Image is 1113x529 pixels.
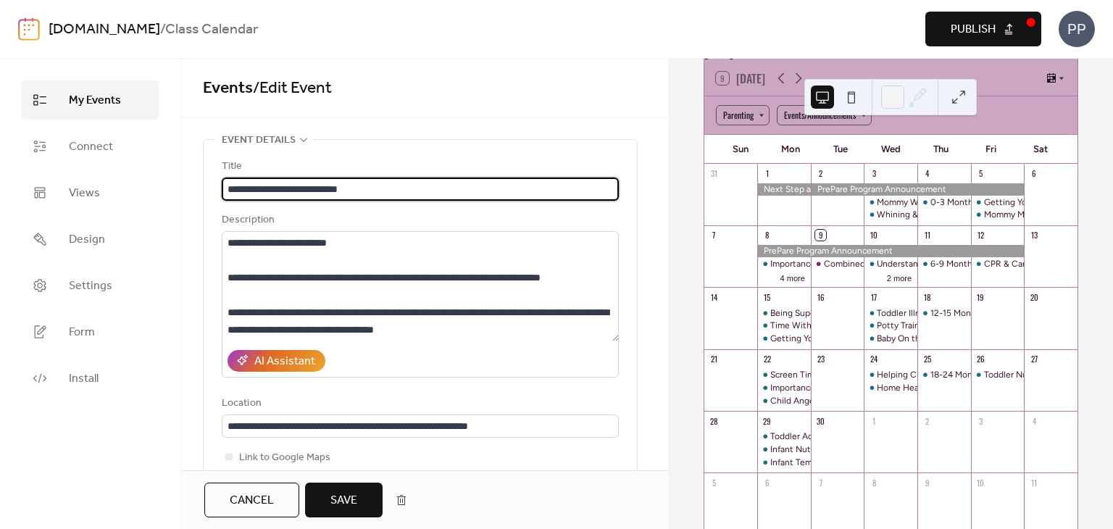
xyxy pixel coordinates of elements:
[165,16,258,43] b: Class Calendar
[770,307,1019,320] div: Being Super Mom & Credit Scores: the Good, the Bad, the Ugly
[811,183,1025,196] div: PrePare Program Announcement
[971,209,1025,221] div: Mommy Milestones & Creating Kindness
[22,220,159,259] a: Design
[204,483,299,517] button: Cancel
[930,307,1085,320] div: 12-15 Month & 15-18 Month Milestones
[762,415,772,426] div: 29
[868,230,879,241] div: 10
[766,135,816,164] div: Mon
[69,92,121,109] span: My Events
[69,324,95,341] span: Form
[864,333,917,345] div: Baby On the Move & Staying Out of Debt
[930,196,1105,209] div: 0-3 Month & 3-6 Month Infant Expectations
[49,16,160,43] a: [DOMAIN_NAME]
[770,333,964,345] div: Getting Your Child to Eat & Creating Confidence
[69,278,112,295] span: Settings
[716,135,766,164] div: Sun
[877,209,957,221] div: Whining & Tantrums
[864,369,917,381] div: Helping Children Process Change & Siblings
[868,354,879,365] div: 24
[1028,354,1039,365] div: 27
[815,477,826,488] div: 7
[975,415,986,426] div: 3
[925,12,1041,46] button: Publish
[770,443,886,456] div: Infant Nutrition & Budget 101
[1028,168,1039,179] div: 6
[222,395,616,412] div: Location
[824,258,1000,270] div: Combined Prenatal Series – Labor & Delivery
[816,135,866,164] div: Tue
[877,307,1021,320] div: Toddler Illness & Toddler Oral Health
[762,291,772,302] div: 15
[917,369,971,381] div: 18-24 Month & 24-36 Month Milestones
[709,477,720,488] div: 5
[971,196,1025,209] div: Getting Your Baby to Sleep & Crying
[253,72,332,104] span: / Edit Event
[770,457,932,469] div: Infant Temperament & Creating Courage
[239,449,330,467] span: Link to Google Maps
[975,354,986,365] div: 26
[1028,477,1039,488] div: 11
[69,370,99,388] span: Install
[922,354,933,365] div: 25
[770,395,899,407] div: Child Anger & Creating Honesty
[815,291,826,302] div: 16
[922,230,933,241] div: 11
[864,258,917,270] div: Understanding Your Infant & Infant Accidents
[22,173,159,212] a: Views
[160,16,165,43] b: /
[930,258,1108,270] div: 6-9 Month & 9-12 Month Infant Expectations
[864,382,917,394] div: Home Health & Anger Management
[757,258,811,270] div: Importance of Words & Credit Cards: Friend or Foe?
[757,333,811,345] div: Getting Your Child to Eat & Creating Confidence
[868,291,879,302] div: 17
[770,430,935,443] div: Toddler Accidents & Your Financial Future
[975,230,986,241] div: 12
[757,443,811,456] div: Infant Nutrition & Budget 101
[881,271,917,283] button: 2 more
[69,231,105,249] span: Design
[877,258,1056,270] div: Understanding Your Infant & Infant Accidents
[230,492,274,509] span: Cancel
[18,17,40,41] img: logo
[877,369,1052,381] div: Helping Children Process Change & Siblings
[22,266,159,305] a: Settings
[757,382,811,394] div: Importance of Bonding & Infant Expectations
[709,168,720,179] div: 31
[864,209,917,221] div: Whining & Tantrums
[757,320,811,332] div: Time With Toddler & Words Matter: Silent Words
[975,168,986,179] div: 5
[815,168,826,179] div: 2
[762,354,772,365] div: 22
[254,353,315,370] div: AI Assistant
[868,168,879,179] div: 3
[222,212,616,229] div: Description
[922,477,933,488] div: 9
[951,21,996,38] span: Publish
[971,258,1025,270] div: CPR & Car Seat Safety
[22,359,159,398] a: Install
[709,291,720,302] div: 14
[770,369,920,381] div: Screen Time and You & Toddler Safety
[916,135,966,164] div: Thu
[811,258,864,270] div: Combined Prenatal Series – Labor & Delivery
[757,245,1024,257] div: PrePare Program Announcement
[864,307,917,320] div: Toddler Illness & Toddler Oral Health
[22,312,159,351] a: Form
[770,258,976,270] div: Importance of Words & Credit Cards: Friend or Foe?
[1028,415,1039,426] div: 4
[917,307,971,320] div: 12-15 Month & 15-18 Month Milestones
[971,369,1025,381] div: Toddler Nutrition & Toddler Play
[984,369,1110,381] div: Toddler Nutrition & Toddler Play
[815,230,826,241] div: 9
[757,183,811,196] div: Next Step and Little Steps Closed
[1059,11,1095,47] div: PP
[757,307,811,320] div: Being Super Mom & Credit Scores: the Good, the Bad, the Ugly
[864,196,917,209] div: Mommy Work & Quality Childcare
[868,477,879,488] div: 8
[917,196,971,209] div: 0-3 Month & 3-6 Month Infant Expectations
[868,415,879,426] div: 1
[770,382,948,394] div: Importance of Bonding & Infant Expectations
[922,291,933,302] div: 18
